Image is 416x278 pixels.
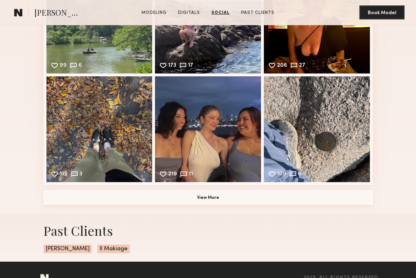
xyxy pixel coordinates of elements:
[168,171,177,178] div: 219
[175,10,203,16] a: Digitals
[44,190,373,205] button: View More
[188,63,193,69] div: 17
[168,63,176,69] div: 173
[34,7,84,20] span: [PERSON_NAME]
[60,171,68,178] div: 132
[60,63,67,69] div: 99
[277,171,286,178] div: 109
[44,245,92,253] span: [PERSON_NAME]
[299,63,305,69] div: 27
[78,63,82,69] div: 6
[359,5,405,20] button: Book Model
[189,171,193,178] div: 11
[139,10,170,16] a: Modeling
[98,245,130,253] span: Il Makiage
[44,222,373,239] div: Past Clients
[298,171,301,178] div: 6
[79,171,82,178] div: 3
[359,9,405,15] a: Book Model
[277,63,287,69] div: 206
[209,10,233,16] a: Social
[238,10,277,16] a: Past Clients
